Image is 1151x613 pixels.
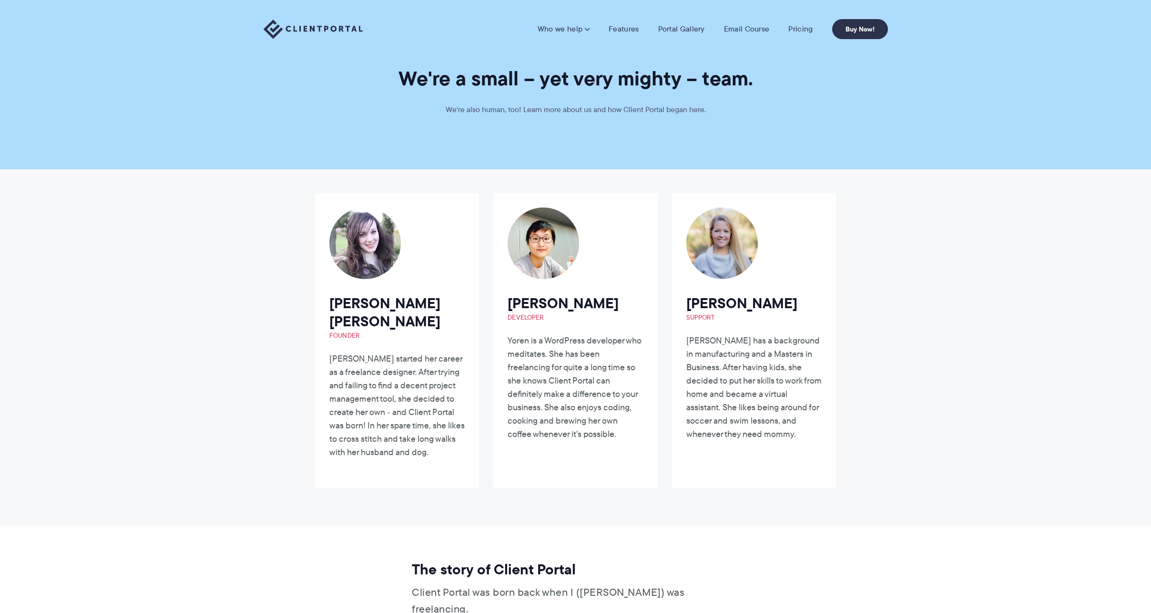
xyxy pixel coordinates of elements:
a: Buy Now! [832,19,888,39]
a: Pricing [788,24,813,34]
span: Founder [329,331,465,340]
h2: [PERSON_NAME] [508,294,643,322]
h2: [PERSON_NAME] [PERSON_NAME] [329,294,465,340]
p: [PERSON_NAME] has a background in manufacturing and a Masters in Business. After having kids, she... [686,334,822,441]
h2: The story of Client Portal [412,561,736,579]
img: Yoren Chang [508,208,579,279]
p: We're also human, too! Learn more about us and how Client Portal began here. [433,103,719,116]
p: Yoren is a WordPress developer who meditates. She has been freelancing for quite a long time so s... [508,334,643,441]
span: Developer [508,312,643,322]
img: Carrie Serres [686,208,758,279]
p: [PERSON_NAME] started her career as a freelance designer. After trying and failing to find a dece... [329,352,465,459]
a: Portal Gallery [658,24,705,34]
span: Support [686,312,822,322]
a: Features [609,24,639,34]
a: Email Course [724,24,770,34]
h2: [PERSON_NAME] [686,294,822,322]
img: Laura Elizabeth [329,208,401,279]
a: Who we help [538,24,590,34]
